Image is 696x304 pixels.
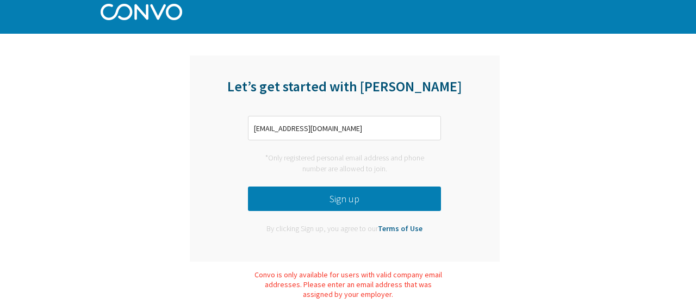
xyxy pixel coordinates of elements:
div: Convo is only available for users with valid company email addresses. Please enter an email addre... [253,270,443,299]
div: By clicking Sign up, you agree to our [258,224,431,234]
img: Convo Logo [101,1,182,20]
input: Enter phone number or email address [248,116,441,140]
div: *Only registered personal email address and phone number are allowed to join. [248,153,441,174]
button: Sign up [248,187,441,211]
a: Terms of Use [378,224,422,233]
div: Let’s get started with [PERSON_NAME] [190,77,500,109]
